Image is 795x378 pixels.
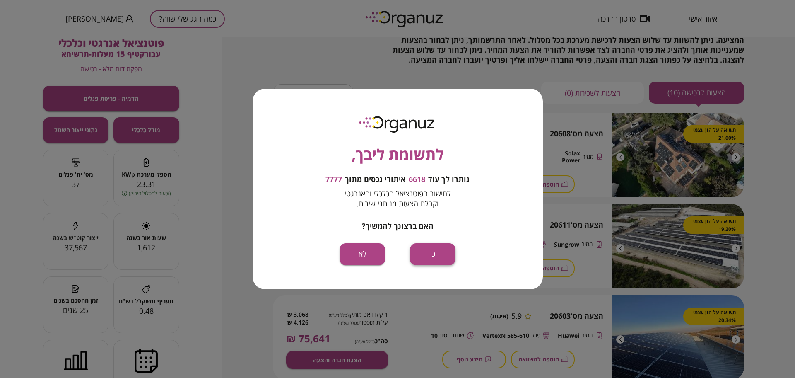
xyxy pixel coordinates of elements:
[410,243,455,265] button: כן
[344,189,451,208] span: לחישוב הפוטנציאל הכלכלי והאנרגטי וקבלת הצעות מנותני שירות.
[362,221,434,231] span: האם ברצונך להמשיך?
[409,175,425,184] span: 6618
[345,175,406,184] span: איתורי נכסים מתוך
[352,143,444,166] span: לתשומת ליבך,
[325,175,342,184] span: 7777
[340,243,385,265] button: לא
[353,113,442,135] img: logo
[428,175,470,184] span: נותרו לך עוד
